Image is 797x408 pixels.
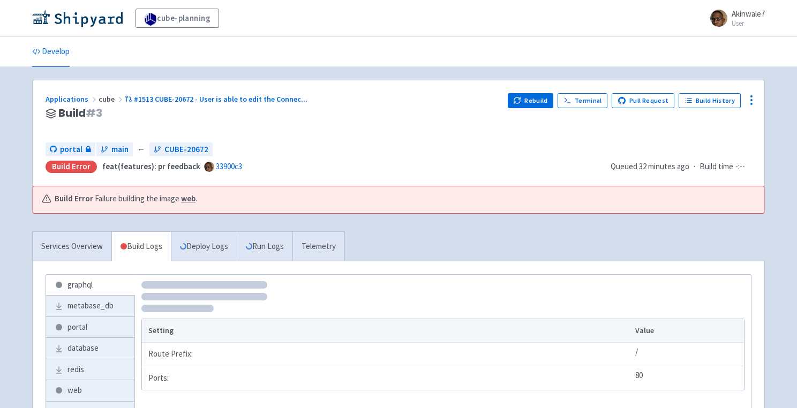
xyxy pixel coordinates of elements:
a: redis [46,359,134,380]
a: portal [46,317,134,338]
span: portal [60,143,82,156]
a: portal [46,142,95,157]
div: · [611,161,751,173]
a: database [46,338,134,359]
td: Ports: [142,366,631,390]
a: main [96,142,133,157]
a: Build History [679,93,741,108]
a: graphql [46,275,134,296]
span: Akinwale7 [732,9,765,19]
span: CUBE-20672 [164,143,208,156]
a: Akinwale7 User [704,10,765,27]
div: Build Error [46,161,97,173]
time: 32 minutes ago [639,161,689,171]
span: ← [137,143,145,156]
a: Develop [32,37,70,67]
a: metabase_db [46,296,134,316]
a: Services Overview [33,232,111,261]
a: web [46,380,134,401]
td: Route Prefix: [142,343,631,366]
span: Build time [700,161,733,173]
strong: feat(features): pr feedback [102,161,200,171]
a: Pull Request [612,93,674,108]
a: 33900c3 [216,161,242,171]
a: cube-planning [136,9,219,28]
b: Build Error [55,193,93,205]
img: Shipyard logo [32,10,123,27]
button: Rebuild [508,93,554,108]
span: -:-- [735,161,745,173]
a: Deploy Logs [171,232,237,261]
td: 80 [631,366,744,390]
span: Build [58,107,102,119]
a: Run Logs [237,232,292,261]
span: Queued [611,161,689,171]
th: Value [631,319,744,343]
small: User [732,20,765,27]
a: CUBE-20672 [149,142,213,157]
span: Failure building the image . [95,193,197,205]
span: cube [99,94,125,104]
span: #1513 CUBE-20672 - User is able to edit the Connec ... [134,94,307,104]
a: Terminal [558,93,607,108]
span: main [111,143,129,156]
a: Applications [46,94,99,104]
a: Telemetry [292,232,344,261]
a: Build Logs [112,232,171,261]
td: / [631,343,744,366]
th: Setting [142,319,631,343]
a: #1513 CUBE-20672 - User is able to edit the Connec... [125,94,309,104]
a: web [181,193,196,203]
span: # 3 [86,105,102,120]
